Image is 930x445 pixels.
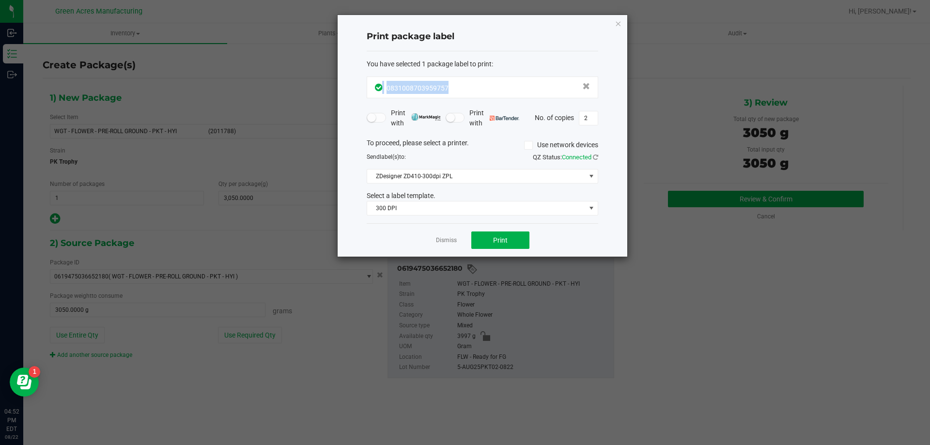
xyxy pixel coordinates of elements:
div: Select a label template. [359,191,605,201]
a: Dismiss [436,236,457,245]
div: To proceed, please select a printer. [359,138,605,153]
span: label(s) [380,153,399,160]
span: No. of copies [535,113,574,121]
span: Send to: [367,153,406,160]
iframe: Resource center unread badge [29,366,40,378]
span: You have selected 1 package label to print [367,60,492,68]
label: Use network devices [524,140,598,150]
h4: Print package label [367,31,598,43]
span: Print with [469,108,519,128]
span: ZDesigner ZD410-300dpi ZPL [367,169,586,183]
div: : [367,59,598,69]
span: 300 DPI [367,201,586,215]
span: QZ Status: [533,153,598,161]
button: Print [471,231,529,249]
iframe: Resource center [10,368,39,397]
img: mark_magic_cybra.png [411,113,441,121]
span: Connected [562,153,591,161]
span: 0831008703959757 [387,84,449,92]
span: Print with [391,108,441,128]
span: Print [493,236,508,244]
img: bartender.png [490,116,519,121]
span: In Sync [375,82,384,92]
